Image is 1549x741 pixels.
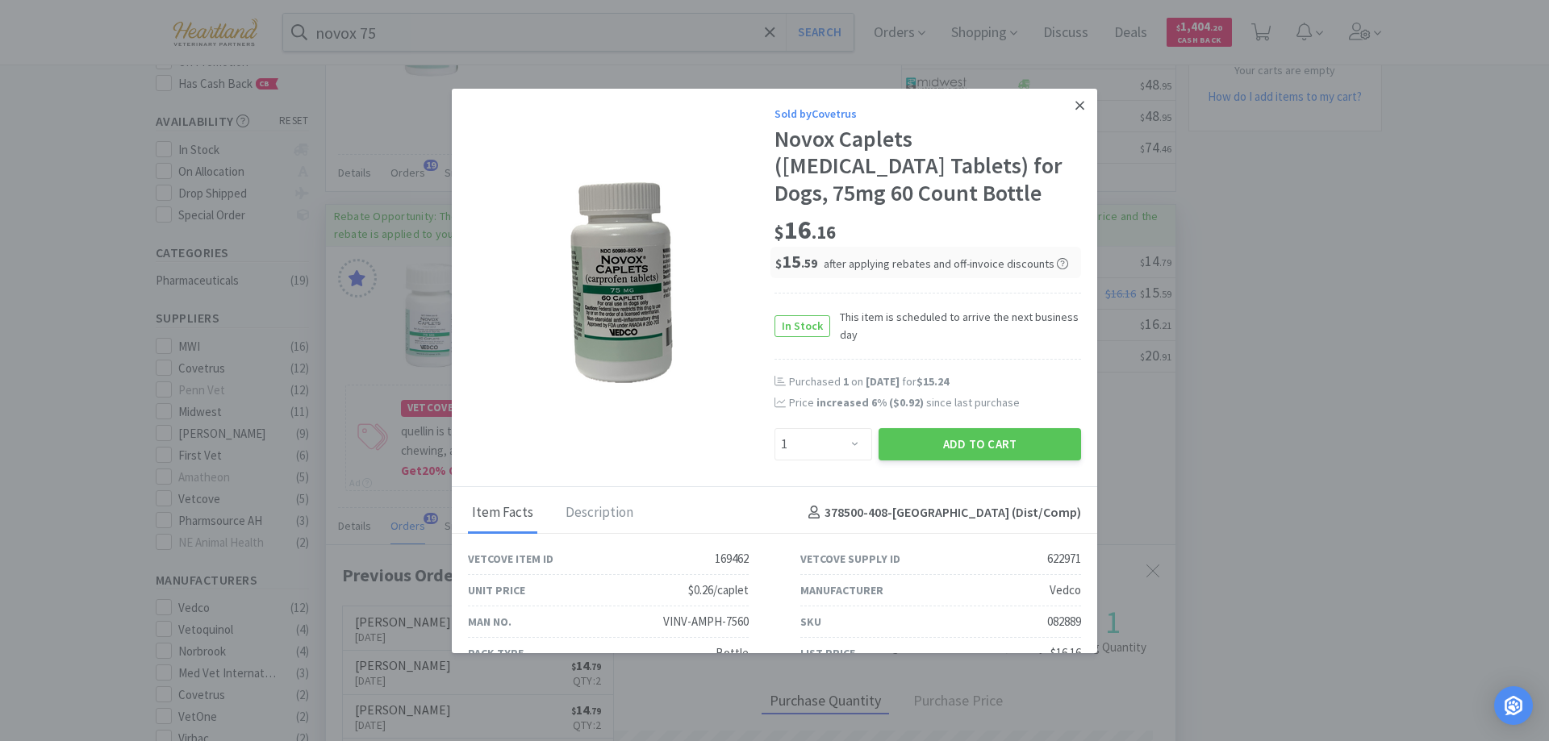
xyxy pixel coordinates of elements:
div: Pack Type [468,644,524,662]
span: $15.24 [916,374,949,389]
div: Purchased on for [789,374,1081,390]
span: This item is scheduled to arrive the next business day [830,308,1081,344]
div: Novox Caplets ([MEDICAL_DATA] Tablets) for Dogs, 75mg 60 Count Bottle [774,126,1081,207]
div: 082889 [1047,612,1081,631]
span: $ [775,256,782,271]
span: . 16 [812,221,836,244]
h4: 378500-408 - [GEOGRAPHIC_DATA] (Dist/Comp) [802,502,1081,523]
div: SKU [800,613,821,631]
div: 622971 [1047,549,1081,568]
div: Unit Price [468,581,525,599]
span: [DATE] [866,374,900,389]
div: Vedco [1050,581,1081,600]
div: List Price [800,644,855,662]
span: $0.92 [893,395,920,410]
div: Vetcove Supply ID [800,550,900,568]
div: Vetcove Item ID [468,550,553,568]
span: . 59 [801,256,817,271]
div: $0.26/caplet [688,581,749,600]
button: Add to Cart [879,428,1081,460]
span: 16 [774,214,836,246]
span: after applying rebates and off-invoice discounts [824,256,1068,271]
span: 1 [843,374,849,389]
div: Sold by Covetrus [774,105,1081,123]
div: Bottle [716,643,749,663]
div: $16.16 [1050,643,1081,663]
span: 15 [775,250,817,273]
div: Description [562,493,637,534]
div: Manufacturer [800,581,883,599]
span: $ [774,221,784,244]
span: In Stock [775,316,829,336]
div: Man No. [468,613,511,631]
img: d42f0ccdaaae48e6913db75c08700235_622971.png [570,181,673,383]
div: VINV-AMPH-7560 [663,612,749,631]
div: Item Facts [468,493,537,534]
div: Open Intercom Messenger [1494,686,1533,725]
span: increased 6 % ( ) [816,395,924,410]
div: 169462 [715,549,749,568]
div: Price since last purchase [789,393,1081,411]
